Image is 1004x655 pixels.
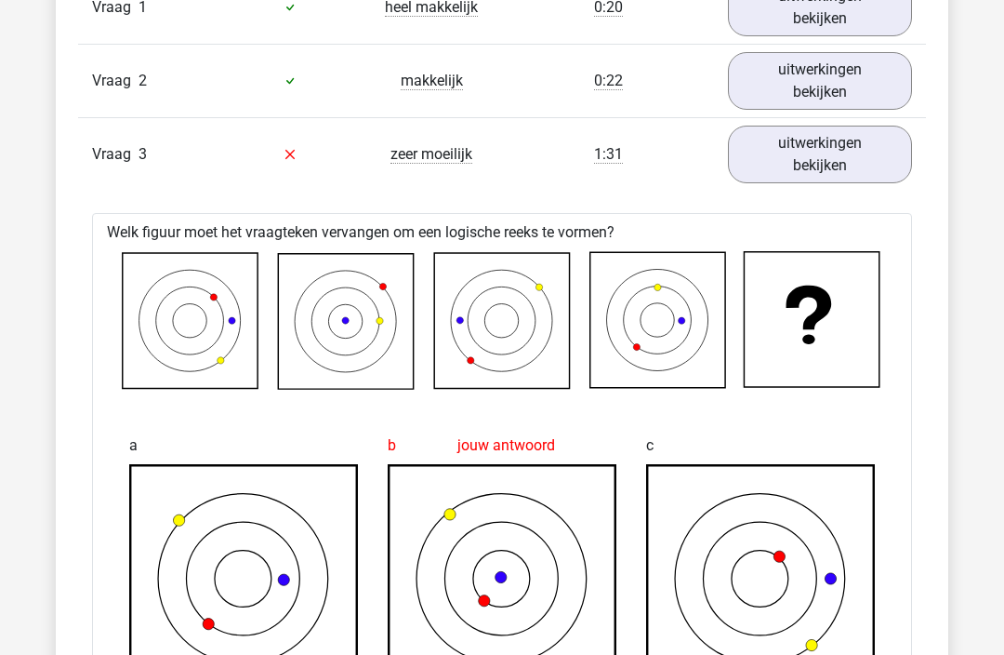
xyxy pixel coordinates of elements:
[92,71,139,93] span: Vraag
[728,127,912,184] a: uitwerkingen bekijken
[594,73,623,91] span: 0:22
[646,428,654,465] span: c
[92,144,139,167] span: Vraag
[388,428,396,465] span: b
[139,73,147,90] span: 2
[129,428,138,465] span: a
[594,146,623,165] span: 1:31
[728,53,912,111] a: uitwerkingen bekijken
[401,73,463,91] span: makkelijk
[390,146,472,165] span: zeer moeilijk
[388,428,616,465] div: jouw antwoord
[139,146,147,164] span: 3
